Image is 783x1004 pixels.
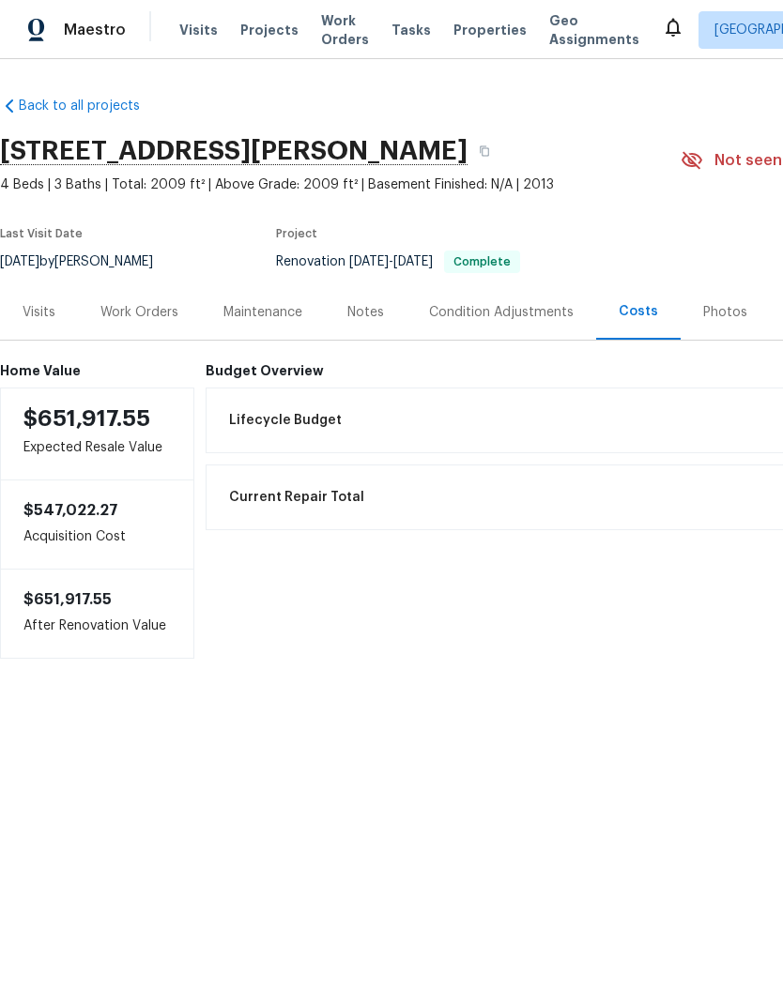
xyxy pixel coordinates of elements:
span: $651,917.55 [23,407,150,430]
div: Maintenance [223,303,302,322]
span: - [349,255,433,268]
span: Project [276,228,317,239]
span: Visits [179,21,218,39]
div: Notes [347,303,384,322]
span: Complete [446,256,518,267]
span: Projects [240,21,299,39]
div: Photos [703,303,747,322]
span: Renovation [276,255,520,268]
span: Maestro [64,21,126,39]
span: Geo Assignments [549,11,639,49]
div: Visits [23,303,55,322]
button: Copy Address [468,134,501,168]
span: Properties [453,21,527,39]
span: [DATE] [393,255,433,268]
div: Work Orders [100,303,178,322]
span: Work Orders [321,11,369,49]
span: $651,917.55 [23,592,112,607]
span: Lifecycle Budget [229,411,342,430]
span: [DATE] [349,255,389,268]
div: Costs [619,302,658,321]
span: Current Repair Total [229,488,364,507]
div: Condition Adjustments [429,303,574,322]
span: Tasks [391,23,431,37]
span: $547,022.27 [23,503,118,518]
